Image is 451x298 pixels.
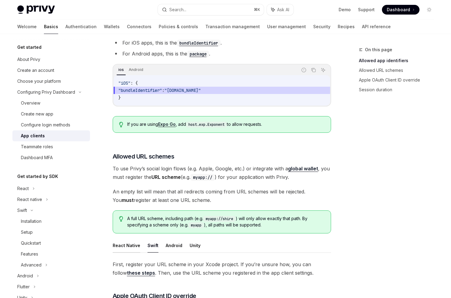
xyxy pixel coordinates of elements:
[203,216,236,222] code: myapp://shire
[424,5,434,15] button: Toggle dark mode
[338,19,355,34] a: Recipes
[17,78,61,85] div: Choose your platform
[359,75,439,85] a: Apple OAuth Client ID override
[44,19,58,34] a: Basics
[205,19,260,34] a: Transaction management
[177,40,221,46] a: bundleIdentifier
[277,7,289,13] span: Ask AI
[21,132,45,139] div: App clients
[359,56,439,65] a: Allowed app identifiers
[118,95,121,100] span: }
[113,49,331,58] li: For Android apps, this is the .
[127,121,324,128] span: If you are using , add to allow requests.
[113,187,331,204] span: An empty list will mean that all redirects coming from URL schemes will be rejected. You register...
[12,76,90,87] a: Choose your platform
[12,152,90,163] a: Dashboard MFA
[113,260,331,277] span: First, register your URL scheme in your Xcode project. If you’re unsure how, you can follow . The...
[127,216,324,228] span: A full URL scheme, including path (e.g. ) will only allow exactly that path. By specifying a sche...
[169,6,186,13] div: Search...
[127,270,155,276] a: these steps
[319,66,327,74] button: Ask AI
[21,121,70,129] div: Configure login methods
[166,238,182,253] button: Android
[12,238,90,249] a: Quickstart
[122,197,134,203] strong: must
[267,4,293,15] button: Ask AI
[119,216,123,222] svg: Tip
[288,166,318,172] a: global wallet
[12,141,90,152] a: Teammate roles
[12,54,90,65] a: About Privy
[21,250,38,258] div: Features
[17,67,54,74] div: Create an account
[17,272,33,280] div: Android
[12,109,90,119] a: Create new app
[12,98,90,109] a: Overview
[21,110,53,118] div: Create new app
[17,19,37,34] a: Welcome
[310,66,317,74] button: Copy the contents from the code block
[382,5,419,15] a: Dashboard
[164,88,201,93] span: "[DOMAIN_NAME]"
[17,5,55,14] img: light logo
[186,122,227,128] code: host.exp.Exponent
[362,19,391,34] a: API reference
[21,239,41,247] div: Quickstart
[113,39,331,47] li: For iOS apps, this is the .
[365,46,392,53] span: On this page
[300,66,308,74] button: Report incorrect code
[12,227,90,238] a: Setup
[359,65,439,75] a: Allowed URL schemes
[21,218,41,225] div: Installation
[187,51,209,57] a: package
[188,222,204,228] code: myapp
[387,7,410,13] span: Dashboard
[17,196,42,203] div: React native
[158,4,264,15] button: Search...⌘K
[17,89,75,96] div: Configuring Privy Dashboard
[17,173,58,180] h5: Get started by SDK
[113,238,140,253] button: React Native
[17,44,41,51] h5: Get started
[162,88,164,93] span: :
[267,19,306,34] a: User management
[21,99,40,107] div: Overview
[21,261,41,269] div: Advanced
[313,19,330,34] a: Security
[104,19,120,34] a: Wallets
[21,229,33,236] div: Setup
[191,174,215,181] code: myapp://
[17,207,27,214] div: Swift
[159,19,198,34] a: Policies & controls
[151,174,181,180] strong: URL scheme
[359,85,439,95] a: Session duration
[131,80,138,86] span: : {
[17,185,29,192] div: React
[12,65,90,76] a: Create an account
[21,143,53,150] div: Teammate roles
[65,19,97,34] a: Authentication
[127,66,145,73] div: Android
[158,122,176,127] a: Expo Go
[12,249,90,259] a: Features
[17,56,40,63] div: About Privy
[12,119,90,130] a: Configure login methods
[21,154,53,161] div: Dashboard MFA
[339,7,351,13] a: Demo
[113,164,331,181] span: To use Privy’s social login flows (e.g. Apple, Google, etc.) or integrate with a , you must regis...
[148,238,158,253] button: Swift
[118,80,131,86] span: "iOS"
[17,283,30,290] div: Flutter
[113,152,174,161] span: Allowed URL schemes
[117,66,126,73] div: ios
[12,130,90,141] a: App clients
[119,122,123,127] svg: Tip
[190,238,201,253] button: Unity
[254,7,260,12] span: ⌘ K
[358,7,375,13] a: Support
[118,88,162,93] span: "bundleIdentifier"
[127,19,151,34] a: Connectors
[12,216,90,227] a: Installation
